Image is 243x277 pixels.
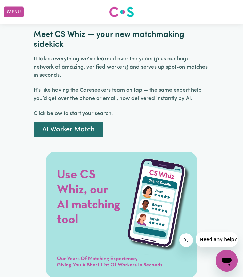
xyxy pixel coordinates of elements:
[196,232,238,247] iframe: Message from company
[216,250,238,272] iframe: Button to launch messaging window
[34,55,209,79] p: It takes everything we’ve learned over the years (plus our huge network of amazing, verified work...
[34,30,209,50] h2: Meet CS Whiz — your new matchmaking sidekick
[34,122,103,137] a: AI Worker Match
[34,86,209,103] p: It’s like having the Careseekers team on tap — the same expert help you’d get over the phone or e...
[4,7,24,17] button: Menu
[109,4,134,20] a: Careseekers logo
[109,6,134,18] img: Careseekers logo
[179,233,193,247] iframe: Close message
[34,110,209,118] p: Click below to start your search.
